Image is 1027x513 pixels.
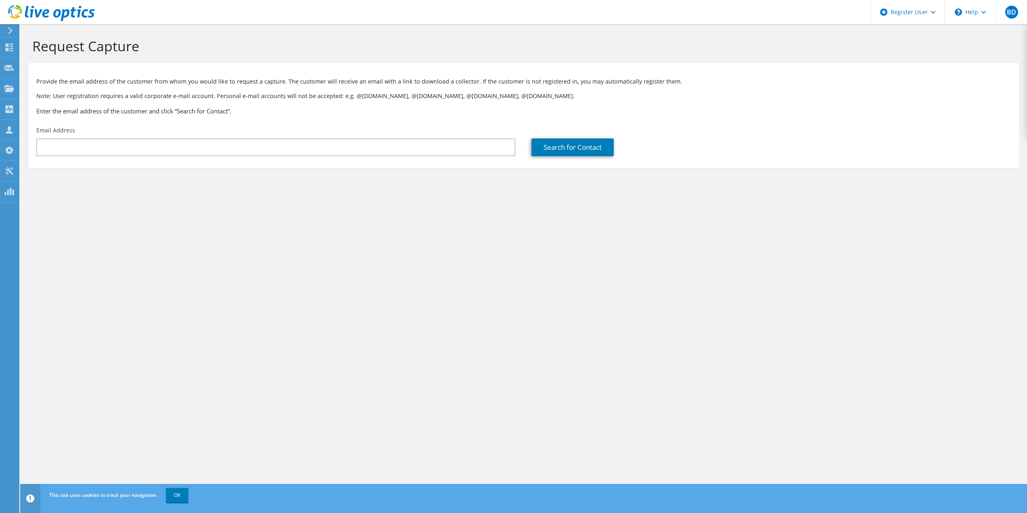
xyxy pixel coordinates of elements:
h3: Enter the email address of the customer and click “Search for Contact”. [36,107,1011,115]
span: BD [1005,6,1018,19]
a: Search for Contact [531,138,614,156]
p: Note: User registration requires a valid corporate e-mail account. Personal e-mail accounts will ... [36,92,1011,101]
a: OK [166,488,188,503]
svg: \n [955,8,962,16]
h1: Request Capture [32,38,1011,54]
label: Email Address [36,126,75,134]
p: Provide the email address of the customer from whom you would like to request a capture. The cust... [36,77,1011,86]
span: This site uses cookies to track your navigation. [49,492,157,498]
